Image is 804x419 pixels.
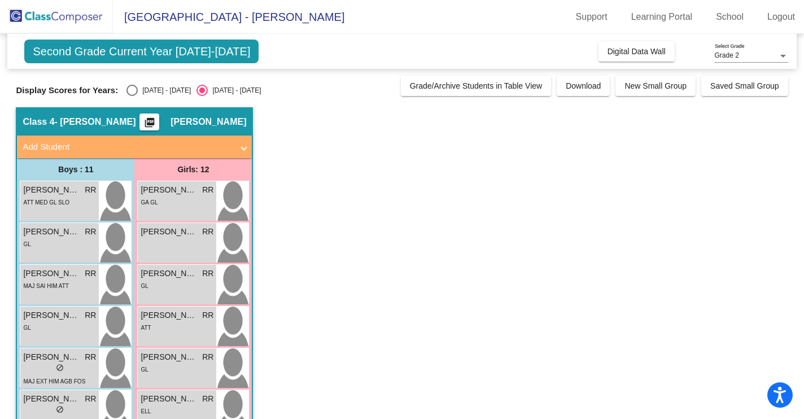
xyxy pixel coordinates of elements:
span: GL [23,325,30,331]
span: [PERSON_NAME] [141,268,197,280]
span: ATT [141,325,151,331]
span: [PERSON_NAME] [23,226,80,238]
span: [PERSON_NAME] [23,184,80,196]
span: RR [85,184,96,196]
span: GA GL [141,199,158,206]
span: RR [202,393,213,405]
span: Display Scores for Years: [16,85,118,95]
div: Girls: 12 [134,158,252,181]
span: [PERSON_NAME] [23,268,80,280]
mat-panel-title: Add Student [23,141,233,154]
span: do_not_disturb_alt [56,405,64,413]
span: [PERSON_NAME] [141,309,197,321]
button: Saved Small Group [701,76,788,96]
span: [PERSON_NAME] [171,116,246,128]
span: [PERSON_NAME] [23,309,80,321]
span: Class 4 [23,116,54,128]
div: [DATE] - [DATE] [208,85,261,95]
span: Second Grade Current Year [DATE]-[DATE] [24,40,259,63]
mat-icon: picture_as_pdf [143,117,156,133]
button: Download [557,76,610,96]
mat-radio-group: Select an option [126,85,261,96]
span: RR [202,351,213,363]
span: RR [85,393,96,405]
span: GL [141,283,148,289]
a: Learning Portal [622,8,702,26]
span: do_not_disturb_alt [56,364,64,372]
span: RR [202,184,213,196]
button: New Small Group [615,76,696,96]
span: [PERSON_NAME] [23,351,80,363]
span: RR [202,226,213,238]
span: [PERSON_NAME] [141,184,197,196]
mat-expansion-panel-header: Add Student [17,136,252,158]
div: [DATE] - [DATE] [138,85,191,95]
span: [PERSON_NAME] [141,393,197,405]
a: School [707,8,753,26]
span: Digital Data Wall [608,47,666,56]
span: RR [85,351,96,363]
span: ATT MED GL SLO [23,199,69,206]
span: ELL [141,408,151,414]
span: Download [566,81,601,90]
span: - [PERSON_NAME] [55,116,136,128]
span: [GEOGRAPHIC_DATA] - [PERSON_NAME] [113,8,344,26]
button: Print Students Details [139,114,159,130]
span: [PERSON_NAME] [23,393,80,405]
span: [PERSON_NAME] [141,351,197,363]
span: Grade/Archive Students in Table View [410,81,543,90]
span: RR [85,309,96,321]
span: New Small Group [624,81,687,90]
span: MAJ SAI HIM ATT [23,283,68,289]
span: RR [202,309,213,321]
button: Grade/Archive Students in Table View [401,76,552,96]
span: MAJ EXT HIM AGB FOS [23,378,85,385]
span: RR [85,268,96,280]
div: Boys : 11 [17,158,134,181]
a: Logout [758,8,804,26]
span: GL [23,241,30,247]
a: Support [567,8,617,26]
span: RR [202,268,213,280]
span: RR [85,226,96,238]
button: Digital Data Wall [598,41,675,62]
span: GL [141,366,148,373]
span: Grade 2 [715,51,739,59]
span: [PERSON_NAME] [141,226,197,238]
span: Saved Small Group [710,81,779,90]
